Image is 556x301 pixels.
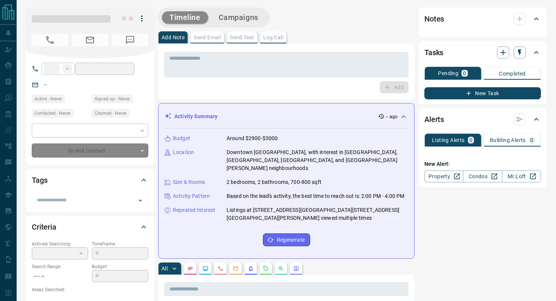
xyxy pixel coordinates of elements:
div: Criteria [32,218,148,236]
p: Downtown [GEOGRAPHIC_DATA], with interest in [GEOGRAPHIC_DATA], [GEOGRAPHIC_DATA], [GEOGRAPHIC_DA... [227,148,408,172]
p: Areas Searched: [32,286,148,293]
p: Listing Alerts [432,137,465,143]
a: -- [44,82,47,88]
p: Add Note [162,35,185,40]
h2: Alerts [424,113,444,125]
p: Search Range: [32,263,88,270]
p: -- - -- [32,270,88,282]
a: Property [424,170,463,182]
div: Activity Summary-- ago [165,110,408,123]
p: Actively Searching: [32,241,88,247]
a: Mr.Loft [502,170,541,182]
span: Claimed - Never [95,110,127,117]
span: No Email [72,34,108,46]
button: Campaigns [211,11,266,24]
svg: Requests [263,265,269,272]
h2: Tags [32,174,47,186]
p: -- ago [386,113,398,120]
p: Building Alerts [490,137,526,143]
p: Location [173,148,194,156]
p: Timeframe: [92,241,148,247]
button: New Task [424,87,541,99]
p: 0 [530,137,533,143]
span: No Number [32,34,68,46]
p: Listings at [STREET_ADDRESS][GEOGRAPHIC_DATA][STREET_ADDRESS][GEOGRAPHIC_DATA][PERSON_NAME] viewe... [227,206,408,222]
p: All [162,266,168,271]
div: Alerts [424,110,541,128]
p: Pending [438,71,458,76]
svg: Opportunities [278,265,284,272]
p: 0 [463,71,466,76]
button: Timeline [162,11,208,24]
span: No Number [112,34,148,46]
span: Active - Never [34,95,62,103]
svg: Calls [217,265,224,272]
div: Do Not Contact [32,144,148,157]
div: Tags [32,171,148,189]
p: Budget: [92,263,148,270]
button: Open [135,195,146,206]
p: Activity Pattern [173,192,210,200]
div: Tasks [424,43,541,62]
svg: Notes [187,265,193,272]
svg: Agent Actions [293,265,299,272]
span: Contacted - Never [34,110,71,117]
p: Budget [173,134,190,142]
p: 0 [469,137,472,143]
p: Around $2900-$3000 [227,134,278,142]
button: Regenerate [263,233,310,246]
p: Based on the lead's activity, the best time to reach out is: 2:00 PM - 4:00 PM [227,192,404,200]
svg: Lead Browsing Activity [202,265,208,272]
p: Activity Summary [174,113,217,120]
p: Size & Rooms [173,178,205,186]
svg: Listing Alerts [248,265,254,272]
div: Notes [424,10,541,28]
svg: Emails [233,265,239,272]
a: Condos [463,170,502,182]
h2: Notes [424,13,444,25]
h2: Tasks [424,46,443,59]
p: New Alert: [424,160,541,168]
span: Signed up - Never [95,95,130,103]
p: Repeated Interest [173,206,215,214]
h2: Criteria [32,221,56,233]
p: 2 bedrooms, 2 bathrooms, 700-800 sqft [227,178,321,186]
p: Completed [499,71,526,76]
